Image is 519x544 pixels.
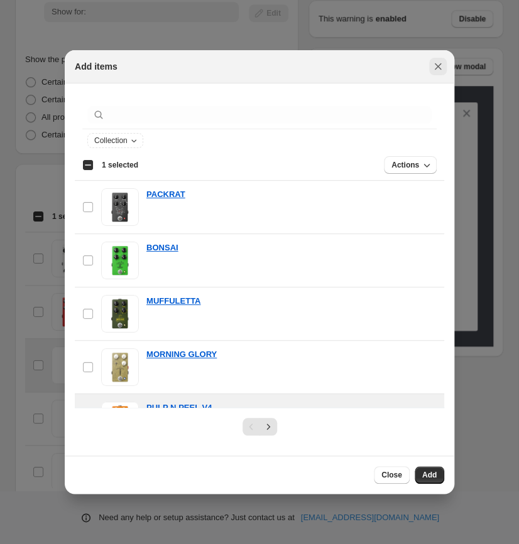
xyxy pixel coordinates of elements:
[101,242,139,279] img: BONSAI
[146,348,217,361] a: MORNING GLORY
[146,242,178,254] a: BONSAI
[102,160,138,170] span: 1 selected
[146,188,185,201] a: PACKRAT
[384,156,437,174] button: Actions
[429,58,447,75] button: Close
[243,418,277,435] nav: Pagination
[88,134,143,147] button: Collection
[75,60,117,73] h2: Add items
[391,160,419,170] span: Actions
[422,470,437,480] span: Add
[374,466,410,484] button: Close
[101,348,139,386] img: MORNING GLORY
[259,418,277,435] button: Next
[146,402,212,414] a: PULP N PEEL V4
[415,466,444,484] button: Add
[101,295,139,333] img: MUFFULETTA
[381,470,402,480] span: Close
[101,188,139,226] img: PACKRAT
[146,295,200,307] a: MUFFULETTA
[94,136,128,146] span: Collection
[101,402,139,439] img: PULP N PEEL V4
